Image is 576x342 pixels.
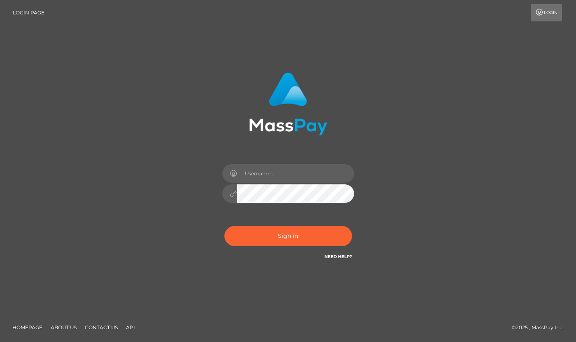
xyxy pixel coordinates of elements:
input: Username... [237,164,354,183]
a: Login Page [13,4,44,21]
div: © 2025 , MassPay Inc. [512,323,570,332]
a: Need Help? [324,254,352,259]
a: About Us [47,321,80,334]
img: MassPay Login [249,72,327,135]
a: API [123,321,138,334]
a: Login [531,4,562,21]
button: Sign in [224,226,352,246]
a: Homepage [9,321,46,334]
a: Contact Us [82,321,121,334]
